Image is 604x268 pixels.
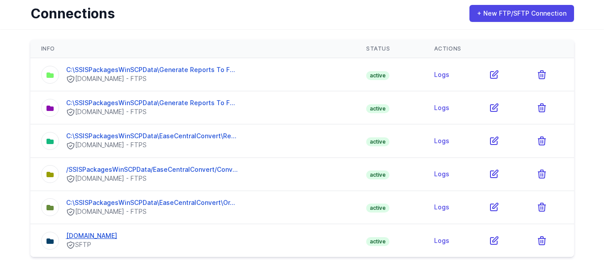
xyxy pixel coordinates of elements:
[423,40,574,58] th: Actions
[366,170,389,179] span: active
[434,170,449,178] a: Logs
[66,66,235,73] a: C:\SSISPackagesWinSCPData\Generate Reports To F...
[434,104,449,111] a: Logs
[66,232,117,239] a: [DOMAIN_NAME]
[366,104,389,113] span: active
[66,174,238,183] div: [DOMAIN_NAME] - FTPS
[66,107,235,117] div: [DOMAIN_NAME] - FTPS
[434,237,449,244] a: Logs
[469,5,574,22] a: + New FTP/SFTP Connection
[30,40,356,58] th: Info
[66,207,235,217] div: [DOMAIN_NAME] - FTPS
[366,204,389,213] span: active
[66,166,238,173] a: /SSISPackagesWinSCPData/EaseCentralConvert/Conv...
[66,240,117,250] div: SFTP
[66,132,237,140] a: C:\SSISPackagesWinSCPData\EaseCentralConvert\Re...
[434,71,449,78] a: Logs
[66,140,237,150] div: [DOMAIN_NAME] - FTPS
[66,74,235,84] div: [DOMAIN_NAME] - FTPS
[66,199,235,206] a: C:\SSISPackagesWinSCPData\EaseCentralConvert\Or...
[366,137,389,146] span: active
[355,40,423,58] th: Status
[559,223,593,257] iframe: Drift Widget Chat Controller
[434,137,449,145] a: Logs
[366,71,389,80] span: active
[66,99,235,106] a: C:\SSISPackagesWinSCPData\Generate Reports To F...
[434,203,449,211] a: Logs
[30,5,457,21] h1: Connections
[366,237,389,246] span: active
